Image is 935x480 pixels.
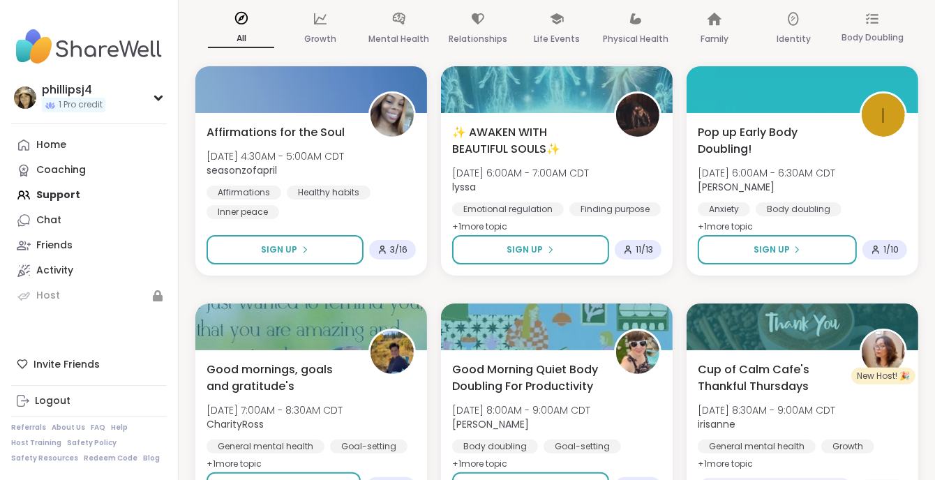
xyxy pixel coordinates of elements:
[207,440,324,453] div: General mental health
[11,133,167,158] a: Home
[754,243,790,256] span: Sign Up
[36,239,73,253] div: Friends
[208,30,274,48] p: All
[11,233,167,258] a: Friends
[390,244,407,255] span: 3 / 16
[851,368,915,384] div: New Host! 🎉
[330,440,407,453] div: Goal-setting
[452,361,599,395] span: Good Morning Quiet Body Doubling For Productivity
[698,166,835,180] span: [DATE] 6:00AM - 6:30AM CDT
[636,244,653,255] span: 11 / 13
[52,423,85,433] a: About Us
[11,438,61,448] a: Host Training
[11,208,167,233] a: Chat
[11,423,46,433] a: Referrals
[11,258,167,283] a: Activity
[756,202,841,216] div: Body doubling
[59,99,103,111] span: 1 Pro credit
[207,186,281,200] div: Affirmations
[452,440,538,453] div: Body doubling
[304,31,336,47] p: Growth
[36,138,66,152] div: Home
[262,243,298,256] span: Sign Up
[452,166,589,180] span: [DATE] 6:00AM - 7:00AM CDT
[35,394,70,408] div: Logout
[11,22,167,71] img: ShareWell Nav Logo
[777,31,811,47] p: Identity
[881,99,886,132] span: I
[883,244,899,255] span: 1 / 10
[616,93,659,137] img: lyssa
[207,235,364,264] button: Sign Up
[67,438,117,448] a: Safety Policy
[698,235,857,264] button: Sign Up
[207,403,343,417] span: [DATE] 7:00AM - 8:30AM CDT
[698,417,735,431] b: irisanne
[821,440,874,453] div: Growth
[207,417,264,431] b: CharityRoss
[452,124,599,158] span: ✨ AWAKEN WITH BEAUTIFUL SOULS✨
[616,331,659,374] img: Adrienne_QueenOfTheDawn
[11,352,167,377] div: Invite Friends
[452,403,590,417] span: [DATE] 8:00AM - 9:00AM CDT
[841,29,904,46] p: Body Doubling
[207,149,344,163] span: [DATE] 4:30AM - 5:00AM CDT
[569,202,661,216] div: Finding purpose
[11,453,78,463] a: Safety Resources
[14,87,36,109] img: phillipsj4
[36,289,60,303] div: Host
[11,389,167,414] a: Logout
[698,180,775,194] b: [PERSON_NAME]
[698,361,844,395] span: Cup of Calm Cafe's Thankful Thursdays
[287,186,371,200] div: Healthy habits
[36,163,86,177] div: Coaching
[371,331,414,374] img: CharityRoss
[452,180,476,194] b: lyssa
[91,423,105,433] a: FAQ
[207,205,279,219] div: Inner peace
[368,31,429,47] p: Mental Health
[111,423,128,433] a: Help
[698,124,844,158] span: Pop up Early Body Doubling!
[452,202,564,216] div: Emotional regulation
[698,202,750,216] div: Anxiety
[84,453,137,463] a: Redeem Code
[36,213,61,227] div: Chat
[698,403,835,417] span: [DATE] 8:30AM - 9:00AM CDT
[11,158,167,183] a: Coaching
[143,453,160,463] a: Blog
[698,440,816,453] div: General mental health
[862,331,905,374] img: irisanne
[11,283,167,308] a: Host
[207,361,353,395] span: Good mornings, goals and gratitude's
[452,235,609,264] button: Sign Up
[207,124,345,141] span: Affirmations for the Soul
[603,31,668,47] p: Physical Health
[701,31,728,47] p: Family
[371,93,414,137] img: seasonzofapril
[452,417,529,431] b: [PERSON_NAME]
[207,163,277,177] b: seasonzofapril
[42,82,105,98] div: phillipsj4
[544,440,621,453] div: Goal-setting
[36,264,73,278] div: Activity
[534,31,580,47] p: Life Events
[449,31,507,47] p: Relationships
[507,243,544,256] span: Sign Up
